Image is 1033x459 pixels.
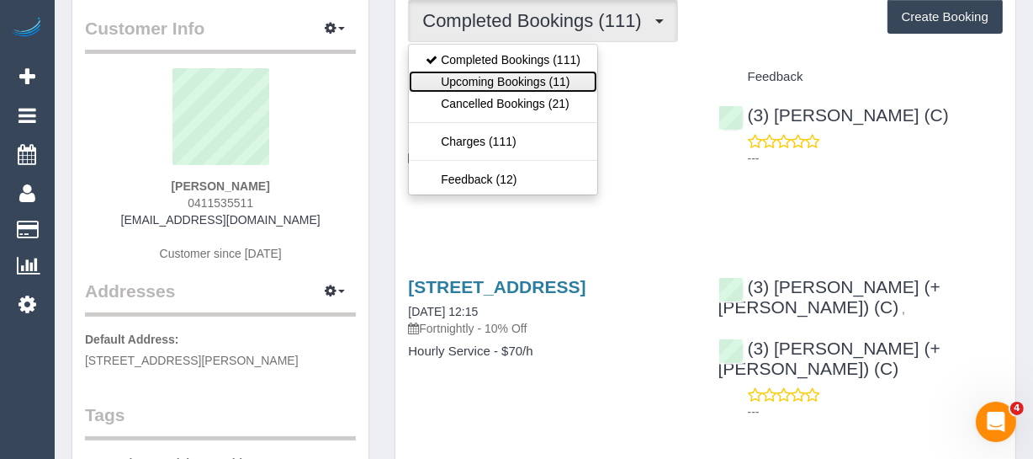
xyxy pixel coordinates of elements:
strong: [PERSON_NAME] [171,179,269,193]
a: (3) [PERSON_NAME] (+ [PERSON_NAME]) (C) [718,339,940,378]
span: 0411535511 [188,196,253,210]
span: Completed Bookings (111) [422,10,649,31]
a: Charges (111) [409,131,597,152]
h4: Feedback [718,70,1003,84]
a: [STREET_ADDRESS] [408,277,585,296]
h4: Hourly Service - $70/h [408,344,692,359]
a: (3) [PERSON_NAME] (+ [PERSON_NAME]) (C) [718,277,940,317]
span: , [902,302,905,316]
a: Upcoming Bookings (11) [409,71,597,93]
p: Fortnightly - 10% Off [408,320,692,337]
span: 4 [1010,402,1024,415]
iframe: Intercom live chat [976,402,1016,442]
img: Automaid Logo [10,17,44,40]
label: Default Address: [85,331,179,348]
a: Feedback (12) [409,168,597,190]
a: (3) [PERSON_NAME] (C) [718,105,949,125]
span: [STREET_ADDRESS][PERSON_NAME] [85,354,299,367]
p: --- [748,150,1003,167]
p: --- [748,403,1003,420]
legend: Customer Info [85,16,356,54]
legend: Tags [85,403,356,440]
a: [DATE] 12:15 [408,305,478,318]
span: Customer since [DATE] [160,247,282,260]
a: Completed Bookings (111) [409,49,597,71]
a: [EMAIL_ADDRESS][DOMAIN_NAME] [121,213,320,227]
a: Cancelled Bookings (21) [409,93,597,115]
